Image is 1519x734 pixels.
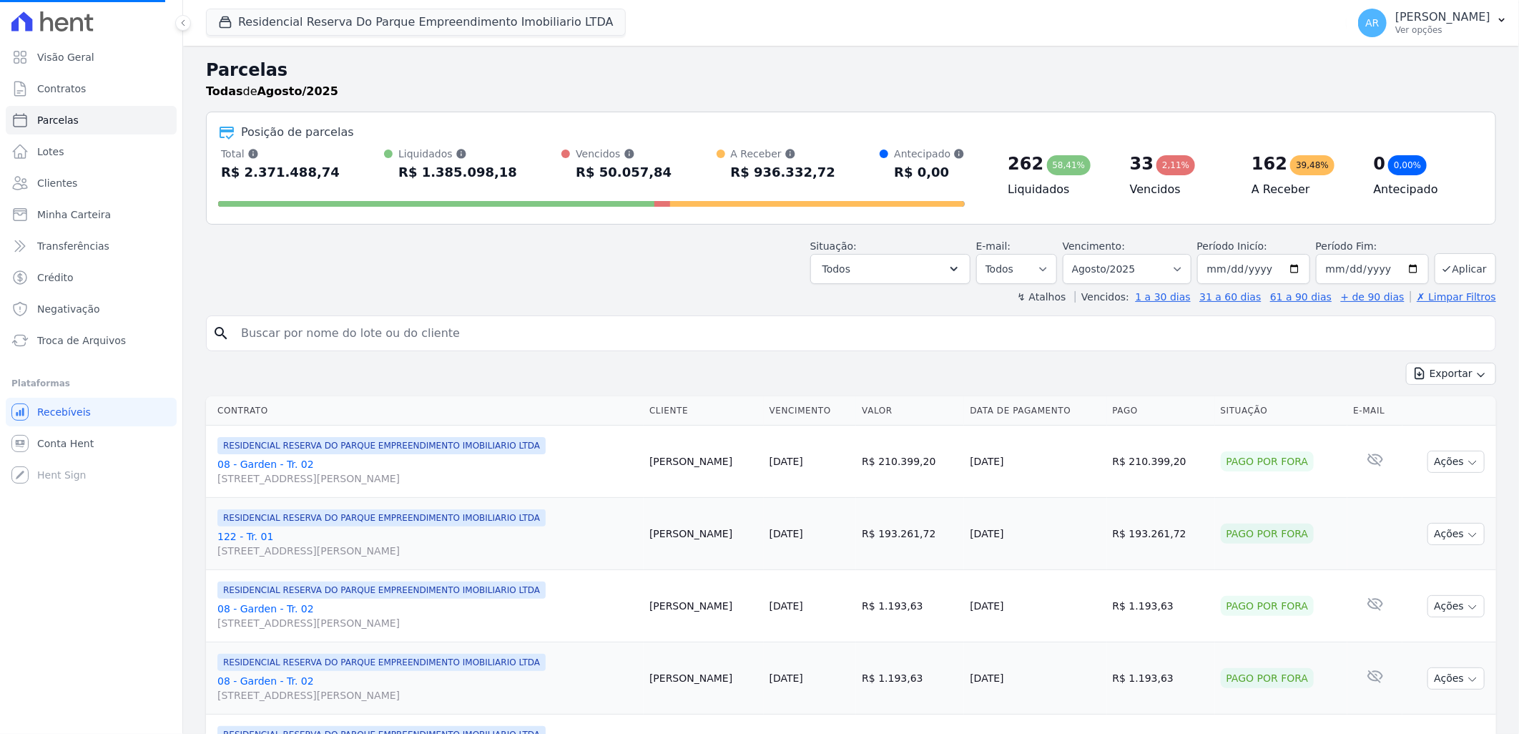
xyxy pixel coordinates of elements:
td: R$ 1.193,63 [1107,642,1215,715]
div: R$ 1.385.098,18 [398,161,517,184]
strong: Todas [206,84,243,98]
label: Vencidos: [1075,291,1129,303]
span: Parcelas [37,113,79,127]
span: [STREET_ADDRESS][PERSON_NAME] [217,544,638,558]
th: Cliente [644,396,764,426]
td: R$ 193.261,72 [1107,498,1215,570]
button: Aplicar [1435,253,1496,284]
div: Pago por fora [1221,596,1314,616]
button: Ações [1427,523,1485,545]
div: Total [221,147,340,161]
button: Ações [1427,595,1485,617]
label: Situação: [810,240,857,252]
th: Valor [856,396,964,426]
span: [STREET_ADDRESS][PERSON_NAME] [217,688,638,703]
td: [PERSON_NAME] [644,642,764,715]
p: Ver opções [1395,24,1490,36]
button: Ações [1427,451,1485,473]
div: 2,11% [1156,155,1195,175]
a: [DATE] [770,456,803,467]
span: AR [1365,18,1379,28]
div: 162 [1252,152,1287,175]
div: R$ 2.371.488,74 [221,161,340,184]
a: Troca de Arquivos [6,326,177,355]
a: Negativação [6,295,177,323]
span: Contratos [37,82,86,96]
th: Vencimento [764,396,857,426]
td: [PERSON_NAME] [644,498,764,570]
td: [DATE] [964,426,1106,498]
div: 262 [1008,152,1043,175]
h4: A Receber [1252,181,1350,198]
div: Pago por fora [1221,451,1314,471]
td: [PERSON_NAME] [644,570,764,642]
th: E-mail [1347,396,1402,426]
td: R$ 210.399,20 [856,426,964,498]
span: RESIDENCIAL RESERVA DO PARQUE EMPREENDIMENTO IMOBILIARIO LTDA [217,509,546,527]
div: A Receber [731,147,836,161]
span: RESIDENCIAL RESERVA DO PARQUE EMPREENDIMENTO IMOBILIARIO LTDA [217,654,546,671]
span: Clientes [37,176,77,190]
a: Conta Hent [6,429,177,458]
label: Período Inicío: [1197,240,1267,252]
span: Visão Geral [37,50,94,64]
span: RESIDENCIAL RESERVA DO PARQUE EMPREENDIMENTO IMOBILIARIO LTDA [217,437,546,454]
p: de [206,83,338,100]
span: Todos [822,260,850,278]
a: 122 - Tr. 01[STREET_ADDRESS][PERSON_NAME] [217,529,638,558]
span: RESIDENCIAL RESERVA DO PARQUE EMPREENDIMENTO IMOBILIARIO LTDA [217,582,546,599]
a: 08 - Garden - Tr. 02[STREET_ADDRESS][PERSON_NAME] [217,457,638,486]
a: Transferências [6,232,177,260]
button: Exportar [1406,363,1496,385]
button: Ações [1427,667,1485,690]
button: Residencial Reserva Do Parque Empreendimento Imobiliario LTDA [206,9,626,36]
th: Data de Pagamento [964,396,1106,426]
div: Pago por fora [1221,668,1314,688]
th: Contrato [206,396,644,426]
span: Minha Carteira [37,207,111,222]
button: Todos [810,254,970,284]
a: Parcelas [6,106,177,134]
a: 08 - Garden - Tr. 02[STREET_ADDRESS][PERSON_NAME] [217,602,638,630]
span: Lotes [37,145,64,159]
div: Plataformas [11,375,171,392]
div: 58,41% [1047,155,1091,175]
div: Liquidados [398,147,517,161]
button: AR [PERSON_NAME] Ver opções [1347,3,1519,43]
div: Vencidos [576,147,672,161]
h4: Vencidos [1130,181,1229,198]
span: Transferências [37,239,109,253]
a: + de 90 dias [1341,291,1405,303]
p: [PERSON_NAME] [1395,10,1490,24]
span: [STREET_ADDRESS][PERSON_NAME] [217,471,638,486]
a: [DATE] [770,672,803,684]
a: 1 a 30 dias [1136,291,1191,303]
span: Crédito [37,270,74,285]
td: [PERSON_NAME] [644,426,764,498]
span: [STREET_ADDRESS][PERSON_NAME] [217,616,638,630]
div: Pago por fora [1221,524,1314,544]
a: 31 a 60 dias [1199,291,1261,303]
h4: Antecipado [1374,181,1473,198]
label: ↯ Atalhos [1017,291,1066,303]
th: Situação [1215,396,1348,426]
div: R$ 936.332,72 [731,161,836,184]
td: R$ 210.399,20 [1107,426,1215,498]
div: 0,00% [1388,155,1427,175]
td: [DATE] [964,570,1106,642]
a: [DATE] [770,528,803,539]
a: Crédito [6,263,177,292]
td: R$ 1.193,63 [856,642,964,715]
td: R$ 1.193,63 [1107,570,1215,642]
th: Pago [1107,396,1215,426]
a: Lotes [6,137,177,166]
div: R$ 0,00 [894,161,965,184]
a: Recebíveis [6,398,177,426]
div: 0 [1374,152,1386,175]
a: Minha Carteira [6,200,177,229]
label: E-mail: [976,240,1011,252]
h2: Parcelas [206,57,1496,83]
td: R$ 1.193,63 [856,570,964,642]
span: Negativação [37,302,100,316]
td: [DATE] [964,498,1106,570]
